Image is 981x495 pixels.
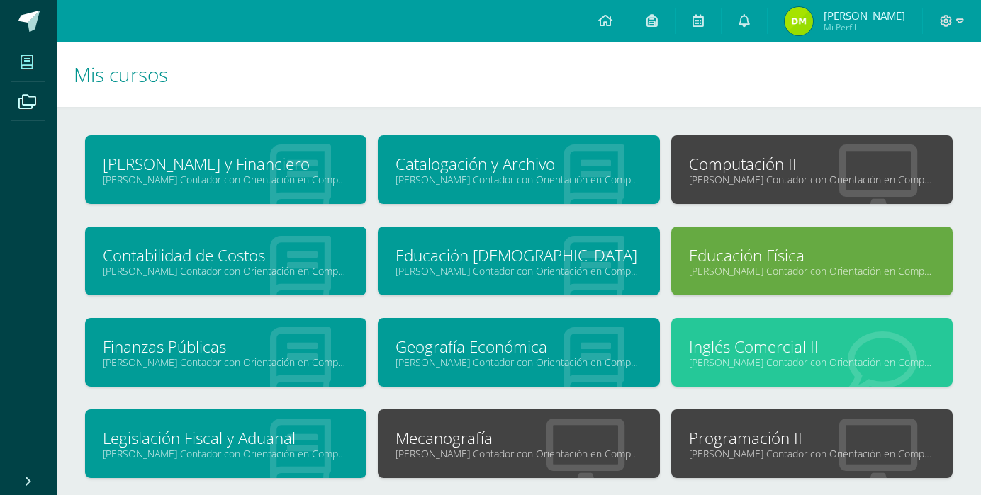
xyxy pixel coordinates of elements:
a: [PERSON_NAME] Contador con Orientación en Computación "A" [396,173,641,186]
a: Mecanografía [396,427,641,449]
a: [PERSON_NAME] Contador con Orientación en Computación "A" [103,355,349,369]
a: Geografía Económica [396,336,641,358]
img: 9b14a1766874be288868b385d4ed2eb7.png [785,7,813,35]
a: Finanzas Públicas [103,336,349,358]
a: Legislación Fiscal y Aduanal [103,427,349,449]
a: [PERSON_NAME] Contador con Orientación en Computación "A" [103,447,349,460]
a: [PERSON_NAME] Contador con Orientación en Computación "A" [689,355,935,369]
a: [PERSON_NAME] y Financiero [103,153,349,175]
span: [PERSON_NAME] [824,8,905,23]
a: [PERSON_NAME] Contador con Orientación en Computación "A" [103,264,349,278]
span: Mi Perfil [824,21,905,33]
a: Contabilidad de Costos [103,244,349,266]
a: [PERSON_NAME] Contador con Orientación en Computación "A" [689,264,935,278]
a: [PERSON_NAME] Contador con Orientación en Computación "A" [396,355,641,369]
a: [PERSON_NAME] Contador con Orientación en Computación "A" [103,173,349,186]
a: [PERSON_NAME] Contador con Orientación en Computación "A" [396,264,641,278]
a: Catalogación y Archivo [396,153,641,175]
a: [PERSON_NAME] Contador con Orientación en Computación "A" [689,173,935,186]
a: Computación II [689,153,935,175]
a: Educación [DEMOGRAPHIC_DATA] [396,244,641,266]
a: Educación Física [689,244,935,266]
span: Mis cursos [74,61,168,88]
a: Inglés Comercial II [689,336,935,358]
a: [PERSON_NAME] Contador con Orientación en Computación "A" [689,447,935,460]
a: [PERSON_NAME] Contador con Orientación en Computación "A" [396,447,641,460]
a: Programación II [689,427,935,449]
